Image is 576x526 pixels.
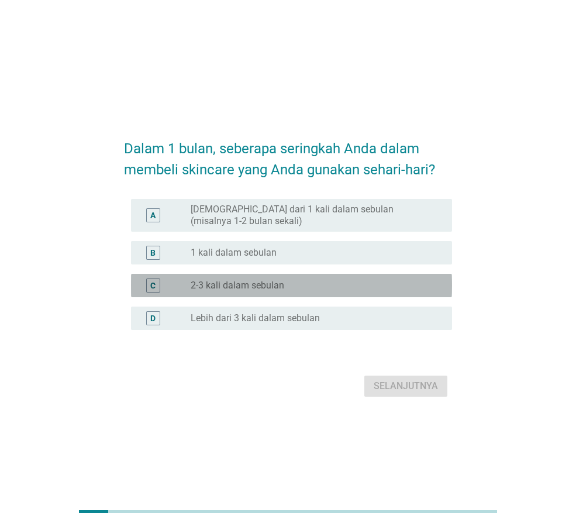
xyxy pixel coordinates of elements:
[191,247,277,259] label: 1 kali dalam sebulan
[150,246,156,259] div: B
[150,209,156,221] div: A
[191,280,284,291] label: 2-3 kali dalam sebulan
[124,126,452,180] h2: Dalam 1 bulan, seberapa seringkah Anda dalam membeli skincare yang Anda gunakan sehari-hari?
[191,204,433,227] label: [DEMOGRAPHIC_DATA] dari 1 kali dalam sebulan (misalnya 1-2 bulan sekali)
[150,279,156,291] div: C
[150,312,156,324] div: D
[191,312,320,324] label: Lebih dari 3 kali dalam sebulan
